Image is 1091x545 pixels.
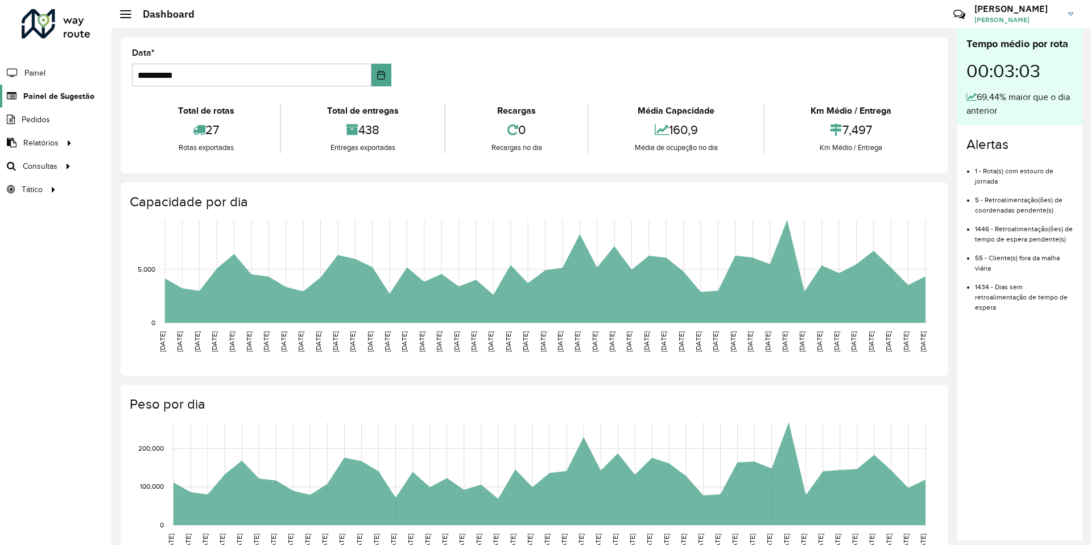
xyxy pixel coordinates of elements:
[448,118,585,142] div: 0
[947,2,972,27] a: Contato Rápido
[677,331,685,352] text: [DATE]
[22,114,50,126] span: Pedidos
[470,331,477,352] text: [DATE]
[975,273,1073,313] li: 1434 - Dias sem retroalimentação de tempo de espera
[975,157,1073,186] li: 1 - Rota(s) com estouro de jornada
[974,15,1060,25] span: [PERSON_NAME]
[418,331,425,352] text: [DATE]
[816,331,823,352] text: [DATE]
[135,118,277,142] div: 27
[591,331,598,352] text: [DATE]
[284,142,441,153] div: Entregas exportadas
[833,331,840,352] text: [DATE]
[867,331,875,352] text: [DATE]
[140,483,164,490] text: 100,000
[625,331,633,352] text: [DATE]
[643,331,650,352] text: [DATE]
[974,3,1060,14] h3: [PERSON_NAME]
[966,90,1073,118] div: 69,44% maior que o dia anterior
[522,331,529,352] text: [DATE]
[24,67,46,79] span: Painel
[228,331,235,352] text: [DATE]
[435,331,443,352] text: [DATE]
[159,331,166,352] text: [DATE]
[966,52,1073,90] div: 00:03:03
[262,331,270,352] text: [DATE]
[975,244,1073,273] li: 55 - Cliente(s) fora da malha viária
[660,331,667,352] text: [DATE]
[592,118,761,142] div: 160,9
[539,331,547,352] text: [DATE]
[23,90,94,102] span: Painel de Sugestão
[349,331,356,352] text: [DATE]
[138,265,155,273] text: 5,000
[23,137,59,149] span: Relatórios
[767,142,934,153] div: Km Médio / Entrega
[767,104,934,118] div: Km Médio / Entrega
[400,331,408,352] text: [DATE]
[453,331,460,352] text: [DATE]
[487,331,494,352] text: [DATE]
[332,331,339,352] text: [DATE]
[135,142,277,153] div: Rotas exportadas
[210,331,218,352] text: [DATE]
[23,160,57,172] span: Consultas
[556,331,564,352] text: [DATE]
[966,36,1073,52] div: Tempo médio por rota
[746,331,754,352] text: [DATE]
[712,331,719,352] text: [DATE]
[245,331,253,352] text: [DATE]
[371,64,391,86] button: Choose Date
[315,331,322,352] text: [DATE]
[573,331,581,352] text: [DATE]
[885,331,892,352] text: [DATE]
[160,521,164,529] text: 0
[975,215,1073,244] li: 1446 - Retroalimentação(ões) de tempo de espera pendente(s)
[975,186,1073,215] li: 5 - Retroalimentação(ões) de coordenadas pendente(s)
[193,331,201,352] text: [DATE]
[138,444,164,452] text: 200,000
[151,319,155,326] text: 0
[592,104,761,118] div: Média Capacidade
[729,331,737,352] text: [DATE]
[448,104,585,118] div: Recargas
[130,396,937,413] h4: Peso por dia
[284,118,441,142] div: 438
[297,331,304,352] text: [DATE]
[383,331,391,352] text: [DATE]
[130,194,937,210] h4: Capacidade por dia
[448,142,585,153] div: Recargas no dia
[902,331,910,352] text: [DATE]
[781,331,788,352] text: [DATE]
[132,46,155,60] label: Data
[608,331,615,352] text: [DATE]
[764,331,771,352] text: [DATE]
[798,331,805,352] text: [DATE]
[966,136,1073,153] h4: Alertas
[176,331,183,352] text: [DATE]
[135,104,277,118] div: Total de rotas
[767,118,934,142] div: 7,497
[280,331,287,352] text: [DATE]
[284,104,441,118] div: Total de entregas
[22,184,43,195] span: Tático
[505,331,512,352] text: [DATE]
[366,331,374,352] text: [DATE]
[131,8,195,20] h2: Dashboard
[919,331,927,352] text: [DATE]
[695,331,702,352] text: [DATE]
[850,331,857,352] text: [DATE]
[592,142,761,153] div: Média de ocupação no dia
